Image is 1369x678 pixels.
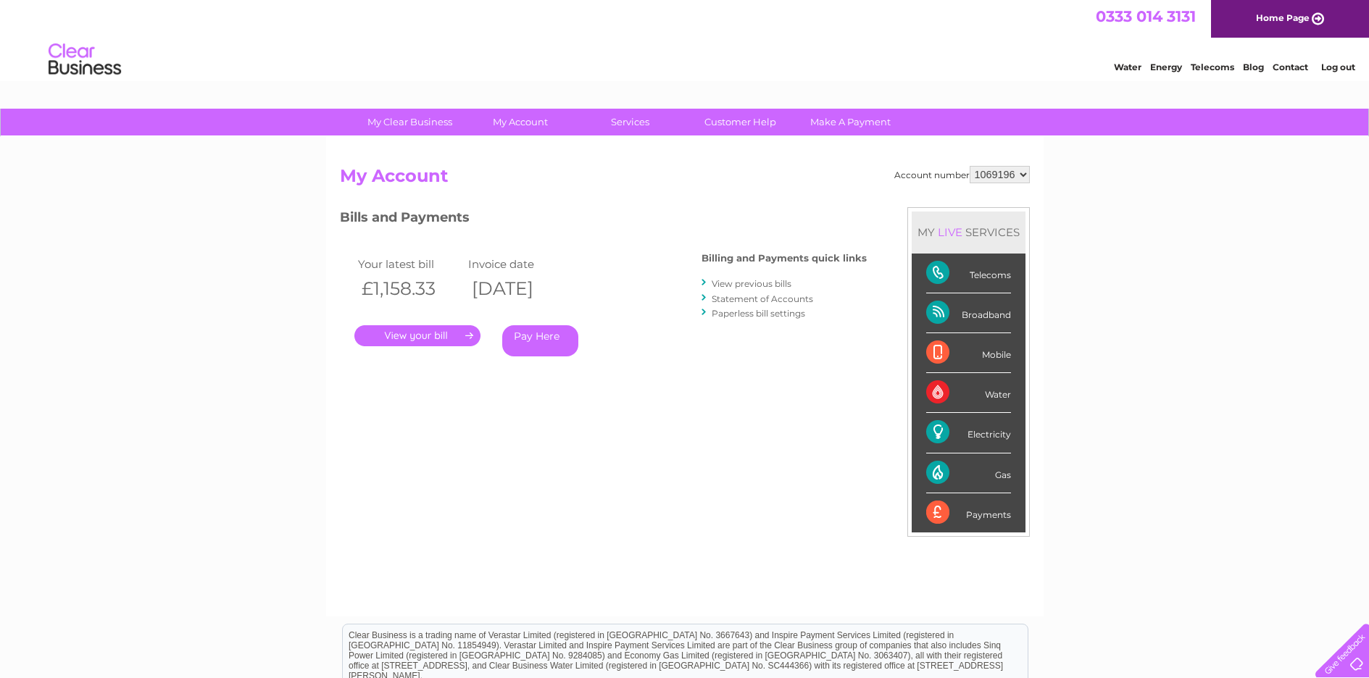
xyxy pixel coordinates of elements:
[702,253,867,264] h4: Billing and Payments quick links
[1096,7,1196,25] a: 0333 014 3131
[354,254,465,274] td: Your latest bill
[926,254,1011,293] div: Telecoms
[681,109,800,135] a: Customer Help
[926,413,1011,453] div: Electricity
[354,274,465,304] th: £1,158.33
[926,453,1011,493] div: Gas
[465,254,575,274] td: Invoice date
[926,373,1011,413] div: Water
[935,225,965,239] div: LIVE
[465,274,575,304] th: [DATE]
[350,109,470,135] a: My Clear Business
[926,333,1011,373] div: Mobile
[1191,62,1234,72] a: Telecoms
[1243,62,1264,72] a: Blog
[502,325,578,356] a: Pay Here
[1150,62,1182,72] a: Energy
[894,166,1030,183] div: Account number
[354,325,480,346] a: .
[1114,62,1141,72] a: Water
[712,308,805,319] a: Paperless bill settings
[791,109,910,135] a: Make A Payment
[340,207,867,233] h3: Bills and Payments
[343,8,1028,70] div: Clear Business is a trading name of Verastar Limited (registered in [GEOGRAPHIC_DATA] No. 3667643...
[48,38,122,82] img: logo.png
[340,166,1030,193] h2: My Account
[1321,62,1355,72] a: Log out
[912,212,1025,253] div: MY SERVICES
[570,109,690,135] a: Services
[712,293,813,304] a: Statement of Accounts
[926,493,1011,532] div: Payments
[926,293,1011,333] div: Broadband
[1273,62,1308,72] a: Contact
[712,278,791,289] a: View previous bills
[460,109,580,135] a: My Account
